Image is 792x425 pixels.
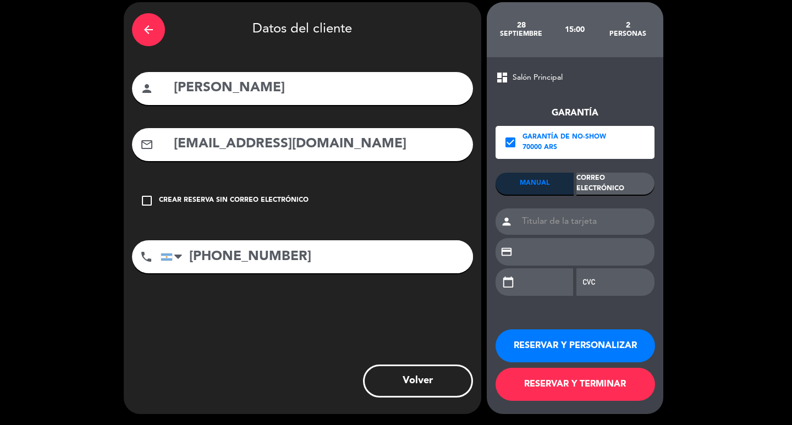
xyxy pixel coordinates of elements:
i: arrow_back [142,23,155,36]
button: RESERVAR Y PERSONALIZAR [496,329,655,362]
div: personas [601,30,654,38]
div: 28 [495,21,548,30]
button: Volver [363,365,473,398]
i: mail_outline [140,138,153,151]
i: person [140,82,153,95]
div: Garantía [496,106,654,120]
span: dashboard [496,71,509,84]
iframe: Campo de entrada seguro del número de tarjeta [524,239,648,265]
input: Titular de la tarjeta [518,208,654,235]
div: Crear reserva sin correo electrónico [159,195,309,206]
div: septiembre [495,30,548,38]
i: phone [140,250,153,263]
span: Salón Principal [513,71,563,84]
i: credit_card [501,246,513,258]
div: 70000 ARS [522,142,606,153]
div: MANUAL [496,173,574,195]
div: Correo Electrónico [576,173,654,195]
iframe: Campo de entrada seguro de la fecha de caducidad [527,269,568,295]
i: check_box [504,136,517,149]
div: 15:00 [548,10,601,49]
div: Datos del cliente [132,10,473,49]
div: Garantía de no-show [522,132,606,143]
input: Nombre del cliente [173,77,465,100]
div: 2 [601,21,654,30]
iframe: Campo de entrada seguro para el CVC [608,269,648,295]
div: Argentina: +54 [161,241,186,273]
i: person [501,216,513,228]
i: check_box_outline_blank [140,194,153,207]
input: Email del cliente [173,133,465,156]
button: RESERVAR Y TERMINAR [496,368,655,401]
i: calendar_today [502,276,514,288]
input: Número de teléfono... [161,240,473,273]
